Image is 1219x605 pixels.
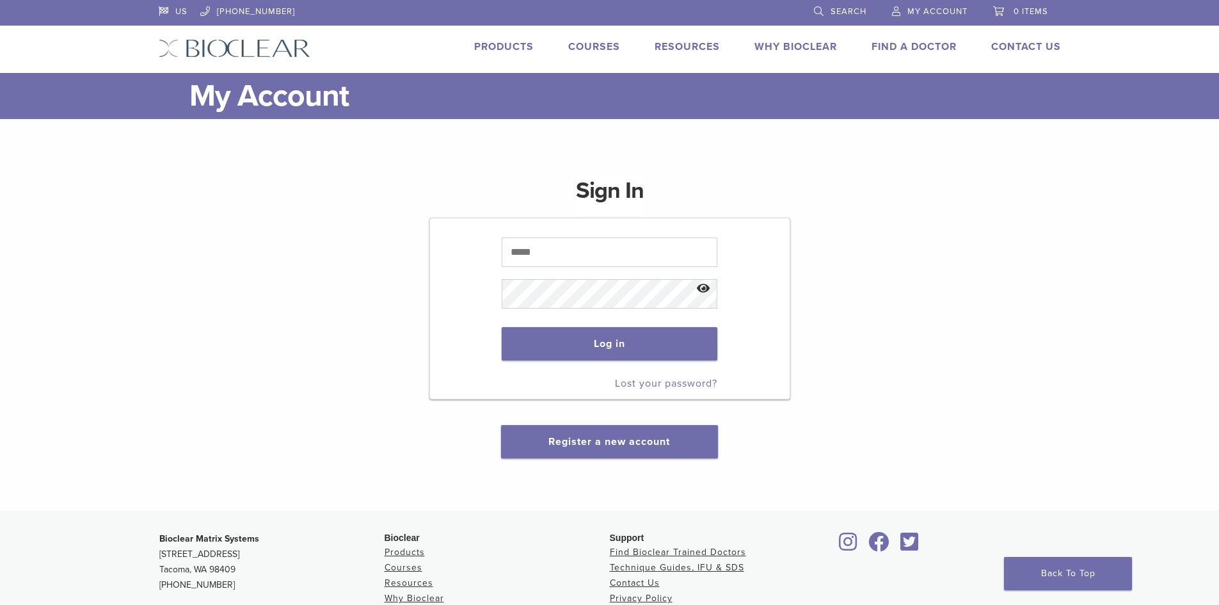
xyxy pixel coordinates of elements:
img: Bioclear [159,39,310,58]
a: Find Bioclear Trained Doctors [610,547,746,558]
a: Why Bioclear [754,40,837,53]
a: Find A Doctor [872,40,957,53]
a: Back To Top [1004,557,1132,590]
a: Lost your password? [615,377,717,390]
strong: Bioclear Matrix Systems [159,533,259,544]
a: Resources [655,40,720,53]
span: 0 items [1014,6,1048,17]
h1: Sign In [576,175,644,216]
span: Bioclear [385,533,420,543]
a: Courses [568,40,620,53]
a: Why Bioclear [385,593,444,604]
a: Bioclear [896,540,923,553]
h1: My Account [189,73,1061,119]
a: Contact Us [991,40,1061,53]
a: Technique Guides, IFU & SDS [610,562,744,573]
a: Contact Us [610,577,660,588]
a: Resources [385,577,433,588]
span: Support [610,533,644,543]
span: Search [831,6,866,17]
a: Bioclear [835,540,862,553]
a: Privacy Policy [610,593,673,604]
button: Register a new account [501,425,717,458]
a: Register a new account [548,435,670,448]
p: [STREET_ADDRESS] Tacoma, WA 98409 [PHONE_NUMBER] [159,531,385,593]
a: Products [474,40,534,53]
button: Log in [502,327,717,360]
button: Show password [690,273,717,305]
a: Courses [385,562,422,573]
a: Products [385,547,425,558]
span: My Account [907,6,968,17]
a: Bioclear [864,540,894,553]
